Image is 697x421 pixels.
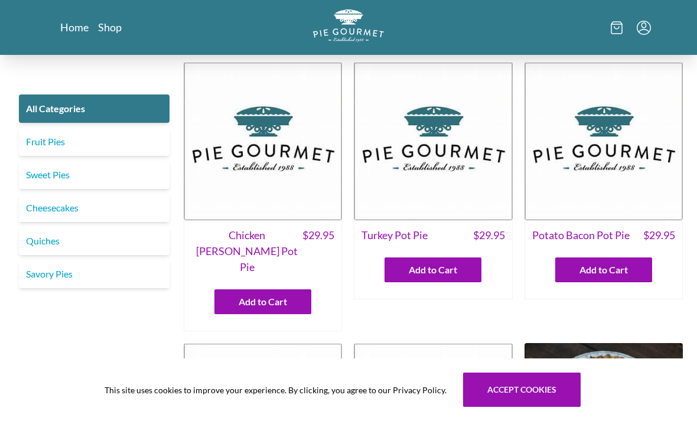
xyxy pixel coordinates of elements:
[105,384,447,396] span: This site uses cookies to improve your experience. By clicking, you agree to our Privacy Policy.
[637,21,651,35] button: Menu
[19,94,170,123] a: All Categories
[302,227,334,275] span: $ 29.95
[525,62,683,220] img: Potato Bacon Pot Pie
[184,62,342,220] img: Chicken Curry Pot Pie
[313,9,384,45] a: Logo
[361,227,428,243] span: Turkey Pot Pie
[385,257,481,282] button: Add to Cart
[98,20,122,34] a: Shop
[579,263,628,277] span: Add to Cart
[19,161,170,189] a: Sweet Pies
[354,62,512,220] img: Turkey Pot Pie
[19,128,170,156] a: Fruit Pies
[19,194,170,222] a: Cheesecakes
[191,227,302,275] span: Chicken [PERSON_NAME] Pot Pie
[239,295,287,309] span: Add to Cart
[60,20,89,34] a: Home
[313,9,384,42] img: logo
[19,227,170,255] a: Quiches
[532,227,630,243] span: Potato Bacon Pot Pie
[463,373,581,407] button: Accept cookies
[555,257,652,282] button: Add to Cart
[19,260,170,288] a: Savory Pies
[214,289,311,314] button: Add to Cart
[473,227,505,243] span: $ 29.95
[409,263,457,277] span: Add to Cart
[643,227,675,243] span: $ 29.95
